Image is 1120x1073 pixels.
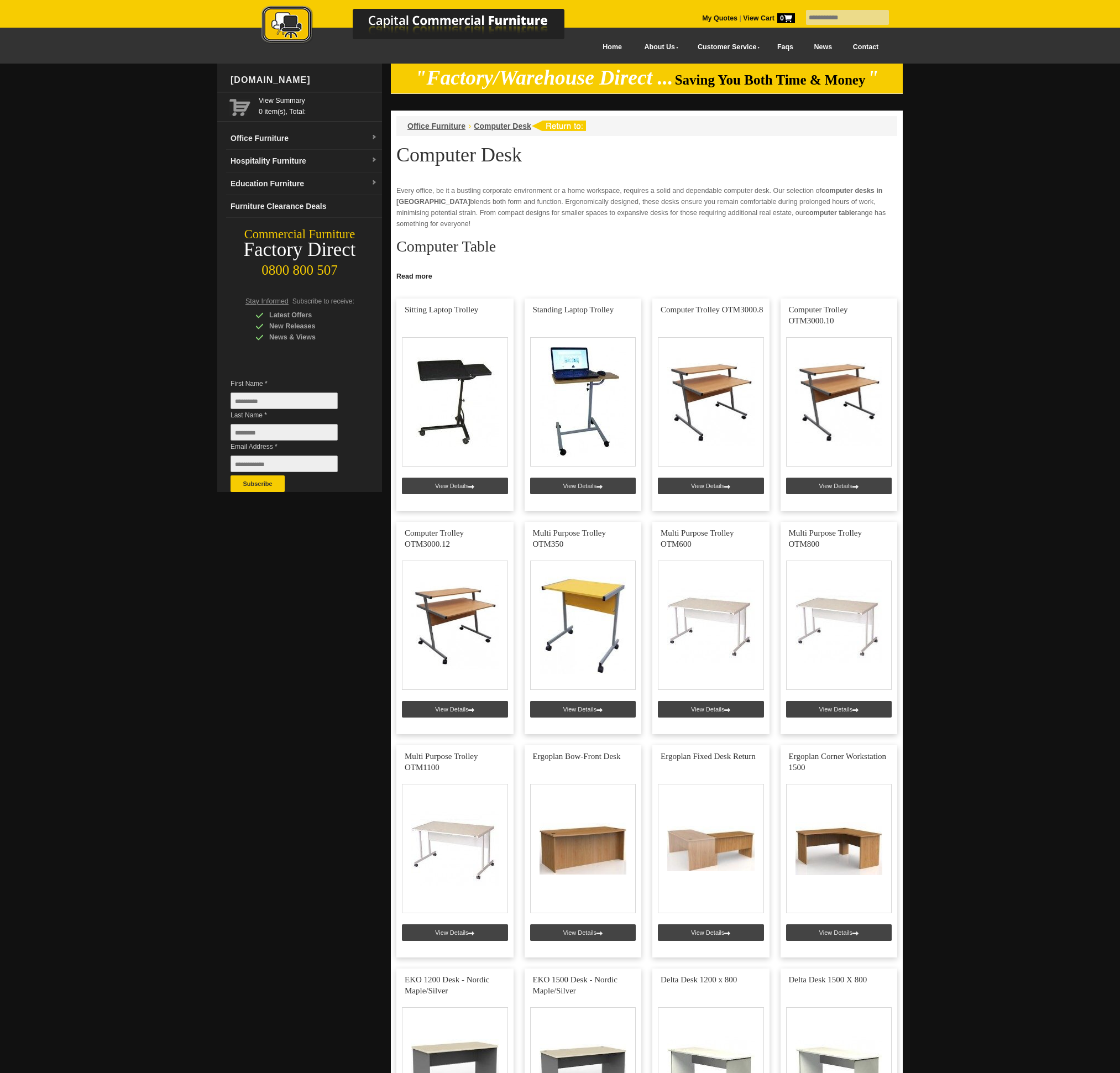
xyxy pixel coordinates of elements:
h2: Computer Table [396,238,897,255]
div: Commercial Furniture [217,227,382,242]
a: Contact [842,35,889,60]
a: News [804,35,842,60]
button: Subscribe [231,475,285,492]
li: › [468,121,471,132]
img: dropdown [371,157,378,164]
p: Every office, be it a bustling corporate environment or a home workspace, requires a solid and de... [396,185,897,229]
div: [DOMAIN_NAME] [226,64,382,97]
span: Last Name * [231,410,354,421]
span: Email Address * [231,441,354,452]
a: Click to read more [391,268,903,282]
em: "Factory/Warehouse Direct ... [415,66,673,89]
strong: computer table [401,268,451,275]
input: First Name * [231,392,338,409]
strong: View Cart [743,14,795,22]
a: Customer Service [685,35,767,60]
a: View Summary [259,95,378,106]
em: " [867,66,879,89]
a: Hospitality Furnituredropdown [226,150,382,172]
div: Factory Direct [217,242,382,258]
a: Computer Desk [474,122,531,130]
a: Furniture Clearance Deals [226,195,382,218]
span: Saving You Both Time & Money [675,72,866,87]
img: return to [531,121,586,131]
span: First Name * [231,378,354,389]
input: Email Address * [231,456,338,472]
img: dropdown [371,134,378,141]
div: New Releases [255,321,360,332]
div: 0800 800 507 [217,257,382,278]
img: Capital Commercial Furniture Logo [231,6,618,46]
span: Subscribe to receive: [292,297,354,305]
p: A is more than just a place to house your computer; it's where ideas come to life. At Capital Com... [396,266,897,299]
div: News & Views [255,332,360,343]
div: Latest Offers [255,310,360,321]
span: 0 item(s), Total: [259,95,378,116]
h1: Computer Desk [396,144,897,165]
span: 0 [777,13,795,23]
a: Education Furnituredropdown [226,172,382,195]
a: Office Furnituredropdown [226,127,382,150]
a: Capital Commercial Furniture Logo [231,6,618,49]
a: Office Furniture [407,122,465,130]
span: Stay Informed [245,297,289,305]
a: Faqs [767,35,804,60]
a: My Quotes [702,14,737,22]
a: About Us [632,35,685,60]
img: dropdown [371,180,378,186]
a: View Cart0 [741,14,795,22]
strong: computer table [805,209,855,217]
input: Last Name * [231,424,338,441]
